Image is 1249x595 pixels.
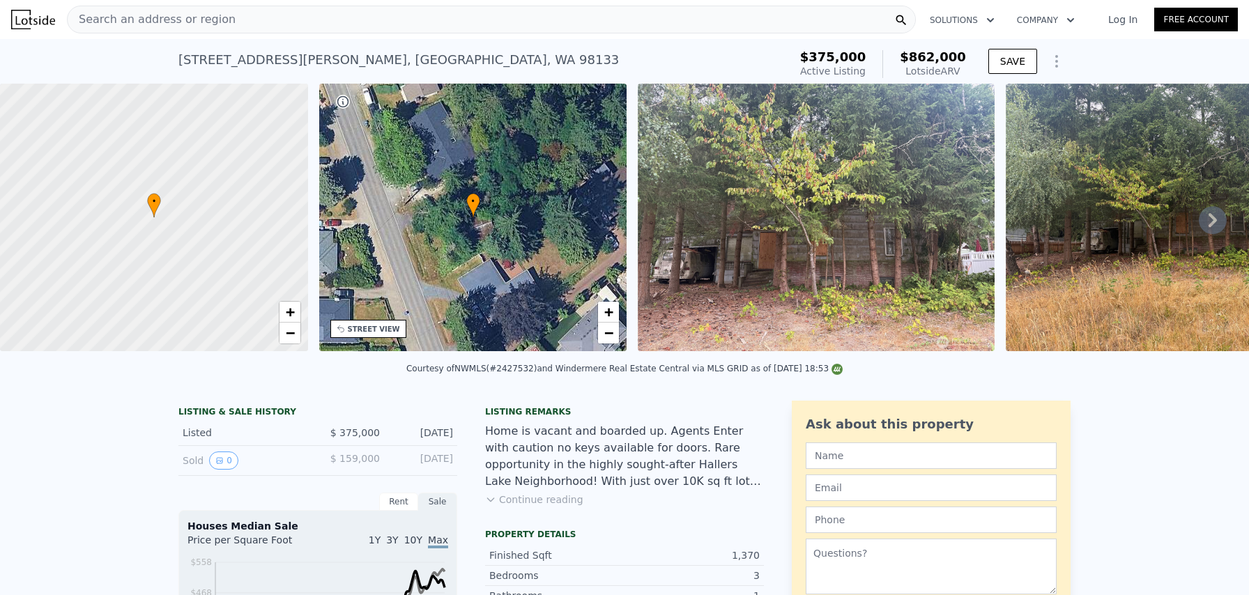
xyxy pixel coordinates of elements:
[485,423,764,490] div: Home is vacant and boarded up. Agents Enter with caution no keys available for doors. Rare opport...
[428,534,448,548] span: Max
[806,474,1057,501] input: Email
[404,534,422,546] span: 10Y
[391,426,453,440] div: [DATE]
[466,193,480,217] div: •
[348,324,400,334] div: STREET VIEW
[624,548,760,562] div: 1,370
[147,195,161,208] span: •
[598,302,619,323] a: Zoom in
[604,303,613,320] span: +
[832,364,843,375] img: NWMLS Logo
[919,8,1006,33] button: Solutions
[466,195,480,208] span: •
[178,50,619,70] div: [STREET_ADDRESS][PERSON_NAME] , [GEOGRAPHIC_DATA] , WA 98133
[11,10,55,29] img: Lotside
[485,493,583,507] button: Continue reading
[800,49,866,64] span: $375,000
[638,84,995,351] img: Sale: 167622824 Parcel: 98090856
[489,569,624,582] div: Bedrooms
[806,507,1057,533] input: Phone
[406,364,843,373] div: Courtesy of NWMLS (#2427532) and Windermere Real Estate Central via MLS GRID as of [DATE] 18:53
[1091,13,1154,26] a: Log In
[800,65,866,77] span: Active Listing
[598,323,619,343] a: Zoom out
[900,64,966,78] div: Lotside ARV
[209,451,238,470] button: View historical data
[330,453,380,464] span: $ 159,000
[190,557,212,567] tspan: $558
[1043,47,1071,75] button: Show Options
[285,303,294,320] span: +
[485,406,764,417] div: Listing remarks
[806,415,1057,434] div: Ask about this property
[369,534,381,546] span: 1Y
[604,324,613,341] span: −
[900,49,966,64] span: $862,000
[624,569,760,582] div: 3
[279,323,300,343] a: Zoom out
[379,493,418,511] div: Rent
[386,534,398,546] span: 3Y
[485,529,764,540] div: Property details
[391,451,453,470] div: [DATE]
[1006,8,1086,33] button: Company
[418,493,457,511] div: Sale
[806,442,1057,469] input: Name
[330,427,380,438] span: $ 375,000
[183,451,307,470] div: Sold
[183,426,307,440] div: Listed
[1154,8,1238,31] a: Free Account
[489,548,624,562] div: Finished Sqft
[285,324,294,341] span: −
[988,49,1037,74] button: SAVE
[68,11,236,28] span: Search an address or region
[187,533,318,555] div: Price per Square Foot
[178,406,457,420] div: LISTING & SALE HISTORY
[279,302,300,323] a: Zoom in
[147,193,161,217] div: •
[187,519,448,533] div: Houses Median Sale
